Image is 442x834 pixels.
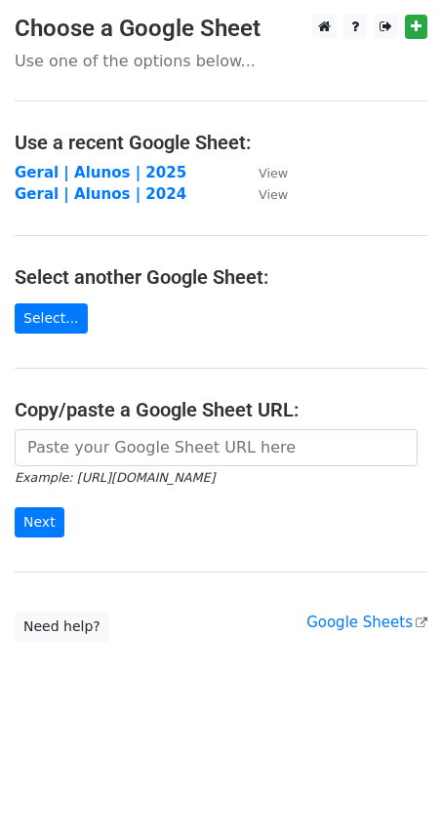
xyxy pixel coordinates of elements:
small: Example: [URL][DOMAIN_NAME] [15,470,215,485]
h3: Choose a Google Sheet [15,15,427,43]
a: Select... [15,303,88,334]
h4: Select another Google Sheet: [15,265,427,289]
a: Google Sheets [306,614,427,631]
a: Geral | Alunos | 2024 [15,185,186,203]
a: Geral | Alunos | 2025 [15,164,186,181]
small: View [259,166,288,180]
a: View [239,164,288,181]
p: Use one of the options below... [15,51,427,71]
small: View [259,187,288,202]
h4: Copy/paste a Google Sheet URL: [15,398,427,421]
h4: Use a recent Google Sheet: [15,131,427,154]
input: Next [15,507,64,537]
a: Need help? [15,612,109,642]
input: Paste your Google Sheet URL here [15,429,418,466]
a: View [239,185,288,203]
